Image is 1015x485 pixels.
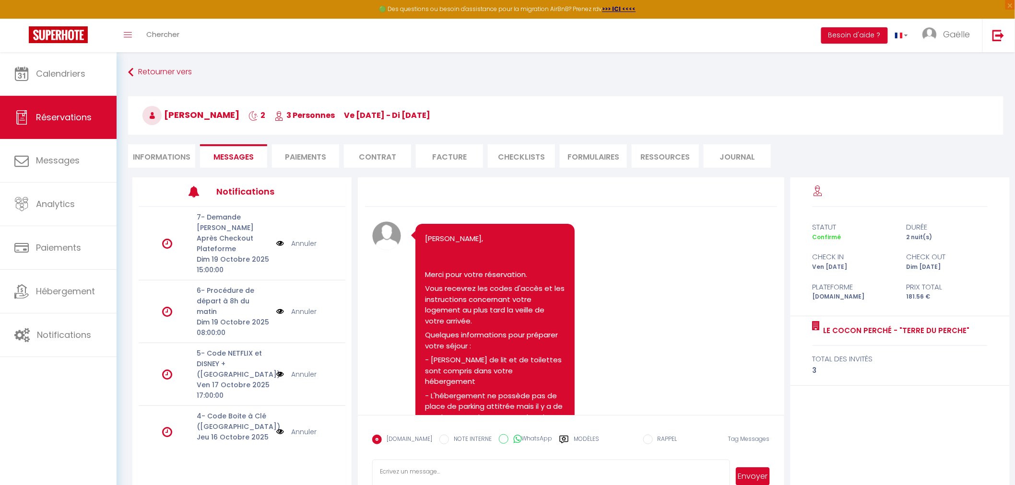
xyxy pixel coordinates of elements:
a: Le Cocon Perché - "Terre du Perche" [820,325,970,336]
div: check out [900,251,994,263]
p: Ven 17 Octobre 2025 17:00:00 [197,380,270,401]
label: Modèles [574,435,599,451]
label: RAPPEL [653,435,677,445]
a: Annuler [291,238,317,249]
a: Chercher [139,19,187,52]
li: Ressources [632,144,699,168]
div: Mots-clés [119,57,147,63]
p: Dim 19 Octobre 2025 08:00:00 [197,317,270,338]
img: ... [922,27,937,42]
p: Quelques informations pour préparer votre séjour : [425,330,565,351]
a: Annuler [291,306,317,317]
div: Plateforme [806,281,900,293]
div: 3 [813,365,988,376]
li: FORMULAIRES [560,144,627,168]
img: NO IMAGE [276,238,284,249]
a: >>> ICI <<<< [602,5,636,13]
p: - L'hébergement ne possède pas de place de parking attitrée mais il y a de nombreux stationnement... [425,391,565,455]
div: 181.56 € [900,292,994,301]
img: NO IMAGE [276,369,284,380]
span: [PERSON_NAME] [142,109,239,121]
span: Paiements [36,242,81,254]
span: Gaëlle [943,28,970,40]
span: 2 [248,110,265,121]
span: Réservations [36,111,92,123]
li: Contrat [344,144,411,168]
div: [DOMAIN_NAME] [806,292,900,301]
div: statut [806,221,900,233]
li: Journal [704,144,771,168]
div: Domaine: [DOMAIN_NAME] [25,25,108,33]
div: check in [806,251,900,263]
li: Informations [128,144,195,168]
div: Domaine [49,57,74,63]
h3: Notifications [216,181,303,202]
p: Merci pour votre réservation. [425,269,565,280]
p: Jeu 16 Octobre 2025 12:00:00 [197,432,270,453]
p: 6- Procédure de départ à 8h du matin [197,285,270,317]
span: Analytics [36,198,75,210]
a: Annuler [291,427,317,437]
p: Dim 19 Octobre 2025 15:00:00 [197,254,270,275]
img: NO IMAGE [276,427,284,437]
li: CHECKLISTS [488,144,555,168]
img: avatar.png [372,221,401,250]
a: Retourner vers [128,64,1003,81]
div: v 4.0.25 [27,15,47,23]
span: ve [DATE] - di [DATE] [344,110,430,121]
span: Chercher [146,29,179,39]
div: durée [900,221,994,233]
div: Dim [DATE] [900,263,994,272]
li: Facture [416,144,483,168]
label: NOTE INTERNE [449,435,492,445]
p: - [PERSON_NAME] de lit et de toilettes sont compris dans votre hébergement [425,355,565,387]
img: tab_domain_overview_orange.svg [39,56,47,63]
span: Hébergement [36,285,95,297]
p: [PERSON_NAME], [425,233,565,244]
span: Notifications [37,329,91,341]
span: Messages [36,154,80,166]
div: Prix total [900,281,994,293]
img: tab_keywords_by_traffic_grey.svg [109,56,117,63]
button: Besoin d'aide ? [821,27,888,44]
img: Super Booking [29,26,88,43]
p: Vous recevrez les codes d'accès et les instructions concernant votre logement au plus tard la vei... [425,283,565,326]
p: 4- Code Boite à Clé ([GEOGRAPHIC_DATA]) [197,411,270,432]
p: 7- Demande [PERSON_NAME] Après Checkout Plateforme [197,212,270,254]
a: Annuler [291,369,317,380]
span: Confirmé [813,233,841,241]
label: WhatsApp [508,434,552,445]
a: ... Gaëlle [915,19,982,52]
span: 3 Personnes [274,110,335,121]
img: logout [992,29,1004,41]
div: total des invités [813,353,988,365]
img: logo_orange.svg [15,15,23,23]
span: Messages [213,151,254,162]
span: Tag Messages [728,435,770,443]
div: Ven [DATE] [806,263,900,272]
span: Calendriers [36,68,85,80]
label: [DOMAIN_NAME] [382,435,432,445]
div: 2 nuit(s) [900,233,994,242]
img: NO IMAGE [276,306,284,317]
p: 5- Code NETFLIX et DISNEY + ([GEOGRAPHIC_DATA]) [197,348,270,380]
img: website_grey.svg [15,25,23,33]
li: Paiements [272,144,339,168]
